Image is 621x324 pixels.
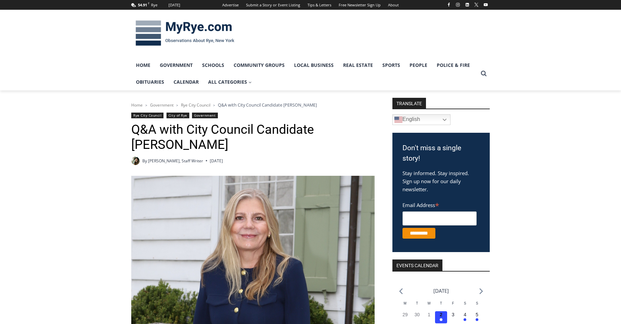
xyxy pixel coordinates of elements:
[148,158,203,164] a: [PERSON_NAME], Staff Writer
[131,122,375,153] h1: Q&A with City Council Candidate [PERSON_NAME]
[218,102,317,108] span: Q&A with City Council Candidate [PERSON_NAME]
[432,57,475,74] a: Police & Fire
[155,57,197,74] a: Government
[416,301,418,305] span: T
[392,259,442,271] h2: Events Calendar
[447,301,459,311] div: Friday
[476,312,478,317] time: 5
[131,57,478,91] nav: Primary Navigation
[399,288,403,294] a: Previous month
[131,102,143,108] a: Home
[423,301,435,311] div: Wednesday
[479,288,483,294] a: Next month
[399,301,411,311] div: Monday
[482,1,490,9] a: YouTube
[459,311,471,323] button: 4 Has events
[402,169,480,193] p: Stay informed. Stay inspired. Sign up now for our daily newsletter.
[192,113,218,118] a: Government
[289,57,338,74] a: Local Business
[131,157,140,165] img: (PHOTO: MyRye.com Intern and Editor Tucker Smith. Contributed.)Tucker Smith, MyRye.com
[131,113,163,118] a: Rye City Council
[148,1,149,5] span: F
[392,114,450,125] a: English
[440,301,442,305] span: T
[435,301,447,311] div: Thursday
[423,311,435,323] button: 1
[404,301,407,305] span: M
[471,301,483,311] div: Sunday
[427,301,430,305] span: W
[145,103,147,108] span: >
[169,74,203,90] a: Calendar
[399,311,411,323] button: 29
[411,301,423,311] div: Tuesday
[338,57,378,74] a: Real Estate
[213,103,215,108] span: >
[464,301,466,305] span: S
[464,318,466,321] em: Has events
[472,1,480,9] a: X
[208,78,252,86] span: All Categories
[445,1,453,9] a: Facebook
[150,102,174,108] a: Government
[435,311,447,323] button: 2 Has events
[203,74,256,90] a: All Categories
[378,57,405,74] a: Sports
[405,57,432,74] a: People
[463,1,471,9] a: Linkedin
[229,57,289,74] a: Community Groups
[476,318,478,321] em: Has events
[440,312,442,317] time: 2
[176,103,178,108] span: >
[142,158,147,164] span: By
[402,312,408,317] time: 29
[471,311,483,323] button: 5 Has events
[138,2,147,7] span: 54.91
[464,312,466,317] time: 4
[402,143,480,164] h3: Don't miss a single story!
[131,157,140,165] a: Author image
[428,312,430,317] time: 1
[394,116,402,124] img: en
[197,57,229,74] a: Schools
[181,102,210,108] a: Rye City Council
[131,16,239,51] img: MyRye.com
[476,301,478,305] span: S
[166,113,189,118] a: City of Rye
[169,2,180,8] div: [DATE]
[402,198,477,210] label: Email Address
[411,311,423,323] button: 30
[415,312,420,317] time: 30
[452,312,455,317] time: 3
[440,318,442,321] em: Has events
[131,102,375,108] nav: Breadcrumbs
[131,74,169,90] a: Obituaries
[447,311,459,323] button: 3
[452,301,454,305] span: F
[433,286,449,295] li: [DATE]
[392,98,426,109] strong: TRANSLATE
[459,301,471,311] div: Saturday
[151,2,157,8] div: Rye
[454,1,462,9] a: Instagram
[210,158,223,164] time: [DATE]
[478,68,490,80] button: View Search Form
[131,57,155,74] a: Home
